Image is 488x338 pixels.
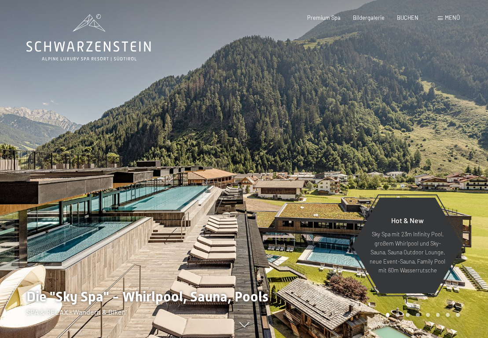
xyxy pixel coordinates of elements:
a: Bildergalerie [353,14,385,21]
div: Carousel Pagination [383,313,460,317]
span: Hot & New [391,216,424,224]
div: Carousel Page 2 [396,313,400,317]
div: Carousel Page 5 [426,313,430,317]
div: Carousel Page 3 [406,313,410,317]
div: Carousel Page 4 [416,313,420,317]
span: Menü [445,14,460,21]
div: Carousel Page 1 (Current Slide) [386,313,390,317]
div: Carousel Page 7 [446,313,450,317]
div: Carousel Page 8 [456,313,460,317]
div: Carousel Page 6 [436,313,440,317]
a: Hot & New Sky Spa mit 23m Infinity Pool, großem Whirlpool und Sky-Sauna, Sauna Outdoor Lounge, ne... [352,197,463,294]
a: Premium Spa [307,14,341,21]
a: BUCHEN [397,14,418,21]
p: Sky Spa mit 23m Infinity Pool, großem Whirlpool und Sky-Sauna, Sauna Outdoor Lounge, neue Event-S... [369,230,446,275]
